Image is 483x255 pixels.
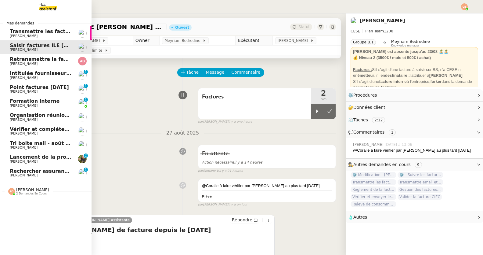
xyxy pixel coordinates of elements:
[10,104,38,108] span: [PERSON_NAME]
[461,3,468,10] img: svg
[391,39,430,47] app-user-label: Knowledge manager
[202,160,262,164] span: il y a 14 heures
[10,56,124,62] span: Retransmettre la facture 202506Z161149
[3,20,38,26] span: Mes demandes
[133,36,160,46] td: Owner
[10,173,38,177] span: [PERSON_NAME]
[10,42,159,48] span: Saisir factures ILE [PERSON_NAME] sur ENERGYTRACK
[202,194,212,198] b: Privé
[202,183,332,189] div: @Coralie à faire vérifier par [PERSON_NAME] au plus tard [DATE]
[10,131,38,135] span: [PERSON_NAME]
[353,67,372,72] u: Factures :
[78,71,87,79] img: users%2F9mvJqJUvllffspLsQzytnd0Nt4c2%2Favatar%2F82da88e3-d90d-4e39-b37d-dcb7941179ae
[175,26,189,29] div: Ouvert
[389,129,396,135] nz-tag: 1
[78,99,87,107] img: users%2FyQfMwtYgTqhRP2YHWHmG2s2LYaD3%2Favatar%2Fprofile-pic.png
[32,24,164,30] span: Saisir factures ILE [PERSON_NAME] sur ENERGYTRACK
[348,117,390,122] span: ⏲️
[351,172,396,178] span: ⚙️ Modification - [PERSON_NAME] et suivi des devis sur Energy Track
[346,126,483,138] div: 💬Commentaires 1
[10,118,38,122] span: [PERSON_NAME]
[84,70,88,74] nz-badge-sup: 1
[351,39,376,45] nz-tag: Groupe B.1
[32,245,272,252] div: Bonjour [PERSON_NAME],
[78,57,87,65] img: svg
[186,69,199,76] span: Tâche
[398,179,443,185] span: Transmettre email et document aux destinataires listés
[78,43,87,52] img: users%2FHIWaaSoTa5U8ssS5t403NQMyZZE3%2Favatar%2Fa4be050e-05fa-4f28-bbe7-e7e8e4788720
[228,68,264,77] button: Commentaire
[219,168,243,174] span: il y a 21 heures
[415,162,422,168] nz-tag: 9
[85,168,87,173] p: 1
[353,162,411,167] span: Autres demandes en cours
[77,217,132,223] a: [PERSON_NAME] Assistante
[85,153,87,159] p: 2
[398,187,443,193] span: Gestion des factures fournisseurs - [DATE]
[353,142,385,147] span: [PERSON_NAME]
[10,126,126,132] span: Vérifier et compléter les feuilles de temps
[10,112,99,118] span: Organisation réunion comptable
[164,38,203,44] span: Meyriam Bedredine
[351,29,360,33] span: CESE
[10,90,38,94] span: [PERSON_NAME]
[398,172,443,178] span: ⚙️ - Suivre les factures d'exploitation
[230,216,260,223] button: Répondre
[351,194,396,200] span: Vérifier et envoyer le devis
[85,98,87,103] p: 1
[346,211,483,223] div: 🧴Autres
[10,98,59,104] span: Formation interne
[202,68,228,77] button: Message
[348,162,424,167] span: 🕵️
[385,142,413,147] span: [DATE] à 13:06
[206,69,224,76] span: Message
[78,85,87,94] img: users%2F9mvJqJUvllffspLsQzytnd0Nt4c2%2Favatar%2F82da88e3-d90d-4e39-b37d-dcb7941179ae
[398,194,442,200] span: Valider la facture CIEC
[232,69,261,76] span: Commentaire
[8,188,15,195] img: svg
[383,39,386,47] span: &
[84,84,88,88] nz-badge-sup: 1
[85,70,87,75] p: 1
[353,130,384,135] span: Commentaires
[348,215,367,220] span: 🧴
[10,84,69,90] span: Point factures [DATE]
[177,68,203,77] button: Tâche
[372,117,385,123] nz-tag: 2:12
[198,168,203,174] span: par
[346,114,483,126] div: ⏲️Tâches 2:12
[10,140,79,146] span: Tri boite mail - août 2025
[353,215,367,220] span: Autres
[10,146,38,150] span: [PERSON_NAME]
[232,217,252,223] span: Répondre
[10,48,38,52] span: [PERSON_NAME]
[85,84,87,89] p: 1
[351,179,396,185] span: Transmettre les factures ILE [PERSON_NAME]
[430,79,442,84] strong: forker
[391,44,420,47] span: Knowledge manager
[78,113,87,121] img: users%2FPVo4U3nC6dbZZPS5thQt7kGWk8P2%2Favatar%2F1516997780130.jpeg
[10,28,135,34] span: Transmettre les factures ILE [PERSON_NAME]
[351,187,396,193] span: Règlement de la facture Paris Est Audit - [DATE]
[384,29,393,33] span: 1200
[198,202,247,207] small: [PERSON_NAME]
[84,168,88,172] nz-badge-sup: 1
[161,129,204,137] span: 27 août 2025
[10,70,148,76] span: Intitulée fournisseur Céramiques [PERSON_NAME]
[228,119,252,124] span: il y a une heure
[298,25,310,29] span: Statut
[10,62,38,66] span: [PERSON_NAME]
[353,49,449,54] strong: [PERSON_NAME] est absente jusqu'au 23/08 🏝️🏝️
[379,79,407,84] strong: facture interne
[10,34,38,38] span: [PERSON_NAME]
[353,117,368,122] span: Tâches
[360,18,405,24] a: [PERSON_NAME]
[351,17,357,24] img: users%2FHIWaaSoTa5U8ssS5t403NQMyZZE3%2Favatar%2Fa4be050e-05fa-4f28-bbe7-e7e8e4788720
[348,104,388,111] span: 🔐
[84,98,88,102] nz-badge-sup: 1
[351,201,396,207] span: Relevé de consommations - [DATE]
[78,155,87,163] img: 59e8fd3f-8fb3-40bf-a0b4-07a768509d6a
[202,151,229,157] span: En attente
[10,154,120,160] span: Lancement de la procédure prescription
[198,119,252,124] small: [PERSON_NAME]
